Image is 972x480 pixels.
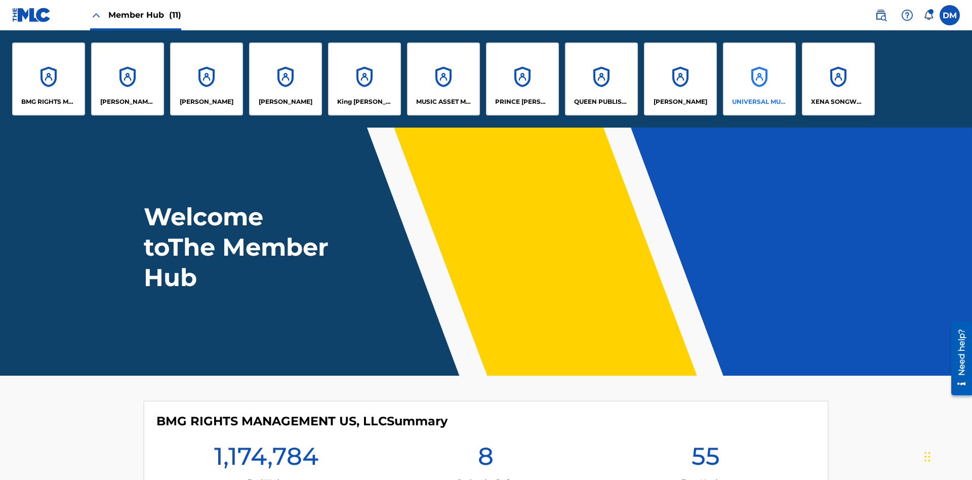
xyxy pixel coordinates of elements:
a: Accounts[PERSON_NAME] SONGWRITER [91,43,164,115]
a: AccountsMUSIC ASSET MANAGEMENT (MAM) [407,43,480,115]
div: Help [897,5,917,25]
p: QUEEN PUBLISHA [574,97,629,106]
a: AccountsPRINCE [PERSON_NAME] [486,43,559,115]
p: CLEO SONGWRITER [100,97,155,106]
a: AccountsBMG RIGHTS MANAGEMENT US, LLC [12,43,85,115]
p: XENA SONGWRITER [811,97,866,106]
span: (11) [169,10,181,20]
img: help [901,9,913,21]
p: EYAMA MCSINGER [259,97,312,106]
a: AccountsXENA SONGWRITER [802,43,875,115]
p: King McTesterson [337,97,392,106]
a: AccountsKing [PERSON_NAME] [328,43,401,115]
div: Drag [924,442,930,472]
a: AccountsUNIVERSAL MUSIC PUB GROUP [723,43,796,115]
a: Public Search [871,5,891,25]
div: User Menu [940,5,960,25]
p: BMG RIGHTS MANAGEMENT US, LLC [21,97,76,106]
h4: BMG RIGHTS MANAGEMENT US, LLC [156,414,448,429]
p: ELVIS COSTELLO [180,97,233,106]
a: Accounts[PERSON_NAME] [249,43,322,115]
span: Member Hub [108,9,181,21]
a: Accounts[PERSON_NAME] [644,43,717,115]
iframe: Resource Center [944,317,972,401]
img: search [875,9,887,21]
h1: Welcome to The Member Hub [144,202,333,293]
div: Notifications [923,10,934,20]
p: UNIVERSAL MUSIC PUB GROUP [732,97,787,106]
h1: 8 [478,441,494,477]
img: MLC Logo [12,8,51,22]
p: RONALD MCTESTERSON [654,97,707,106]
h1: 55 [692,441,720,477]
h1: 1,174,784 [214,441,318,477]
a: Accounts[PERSON_NAME] [170,43,243,115]
p: MUSIC ASSET MANAGEMENT (MAM) [416,97,471,106]
img: Close [90,9,102,21]
a: AccountsQUEEN PUBLISHA [565,43,638,115]
p: PRINCE MCTESTERSON [495,97,550,106]
iframe: Chat Widget [921,431,972,480]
